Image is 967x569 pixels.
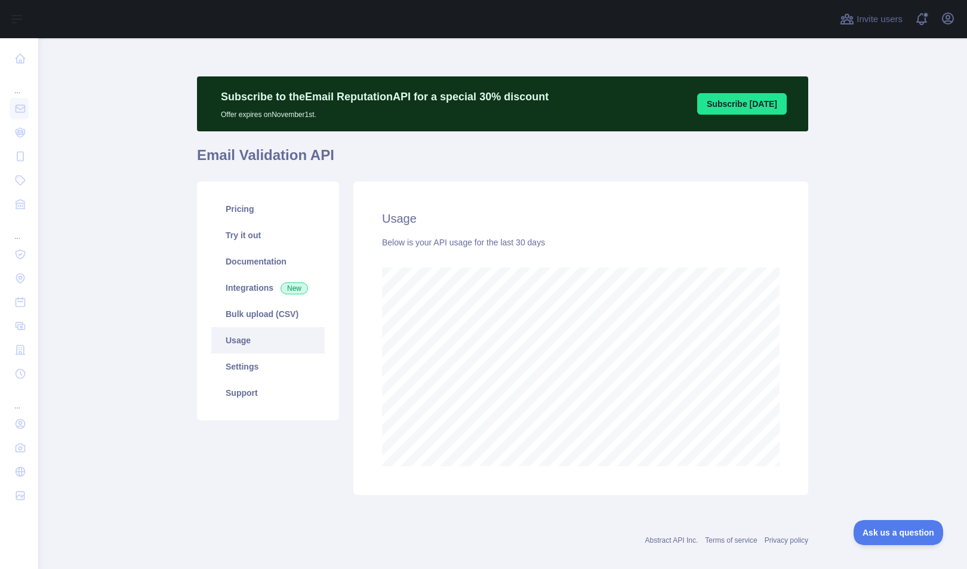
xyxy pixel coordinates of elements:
[645,536,698,545] a: Abstract API Inc.
[837,10,905,29] button: Invite users
[382,236,780,248] div: Below is your API usage for the last 30 days
[765,536,808,545] a: Privacy policy
[211,196,325,222] a: Pricing
[211,353,325,380] a: Settings
[697,93,787,115] button: Subscribe [DATE]
[221,105,549,119] p: Offer expires on November 1st.
[211,248,325,275] a: Documentation
[211,275,325,301] a: Integrations New
[211,301,325,327] a: Bulk upload (CSV)
[10,72,29,96] div: ...
[10,217,29,241] div: ...
[705,536,757,545] a: Terms of service
[281,282,308,294] span: New
[382,210,780,227] h2: Usage
[211,327,325,353] a: Usage
[857,13,903,26] span: Invite users
[197,146,808,174] h1: Email Validation API
[211,222,325,248] a: Try it out
[221,88,549,105] p: Subscribe to the Email Reputation API for a special 30 % discount
[854,520,943,545] iframe: Toggle Customer Support
[10,387,29,411] div: ...
[211,380,325,406] a: Support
